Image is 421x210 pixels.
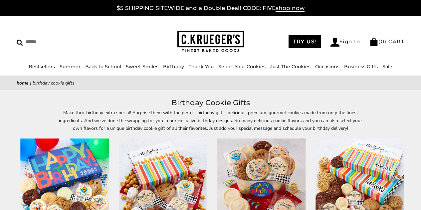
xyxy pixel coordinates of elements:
a: Sale [382,64,392,70]
a: Birthday [163,64,184,70]
a: TRY US! [289,35,321,48]
img: C.KRUEGER'S [177,31,244,53]
a: Back to School [85,64,121,70]
img: Search [17,40,23,46]
a: $5 SHIPPING SITEWIDE and a Double Deal! CODE: FIVEshop now [116,5,305,12]
a: (0) CART [369,38,404,45]
input: Search [17,37,105,47]
a: Select Your Cookies [218,64,266,70]
a: Thank You [189,64,214,70]
a: Sign In [330,38,360,47]
a: Occasions [315,64,339,70]
h1: Birthday Cookie Gifts [27,97,394,109]
img: Account [330,38,339,47]
p: Make their birthday extra special! Surprise them with the perfect birthday gift – delicious, prem... [58,109,364,132]
a: Business Gifts [344,64,378,70]
nav: breadcrumbs [17,79,404,87]
a: Just The Cookies [270,64,311,70]
span: | [30,80,31,86]
span: Birthday Cookie Gifts [33,80,75,86]
a: Summer [60,64,81,70]
a: Home [17,80,29,86]
span: shop now [276,5,305,12]
span: 0 [381,38,385,45]
img: Bag [369,38,378,46]
a: Bestsellers [29,64,55,70]
a: Sweet Smiles [126,64,158,70]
